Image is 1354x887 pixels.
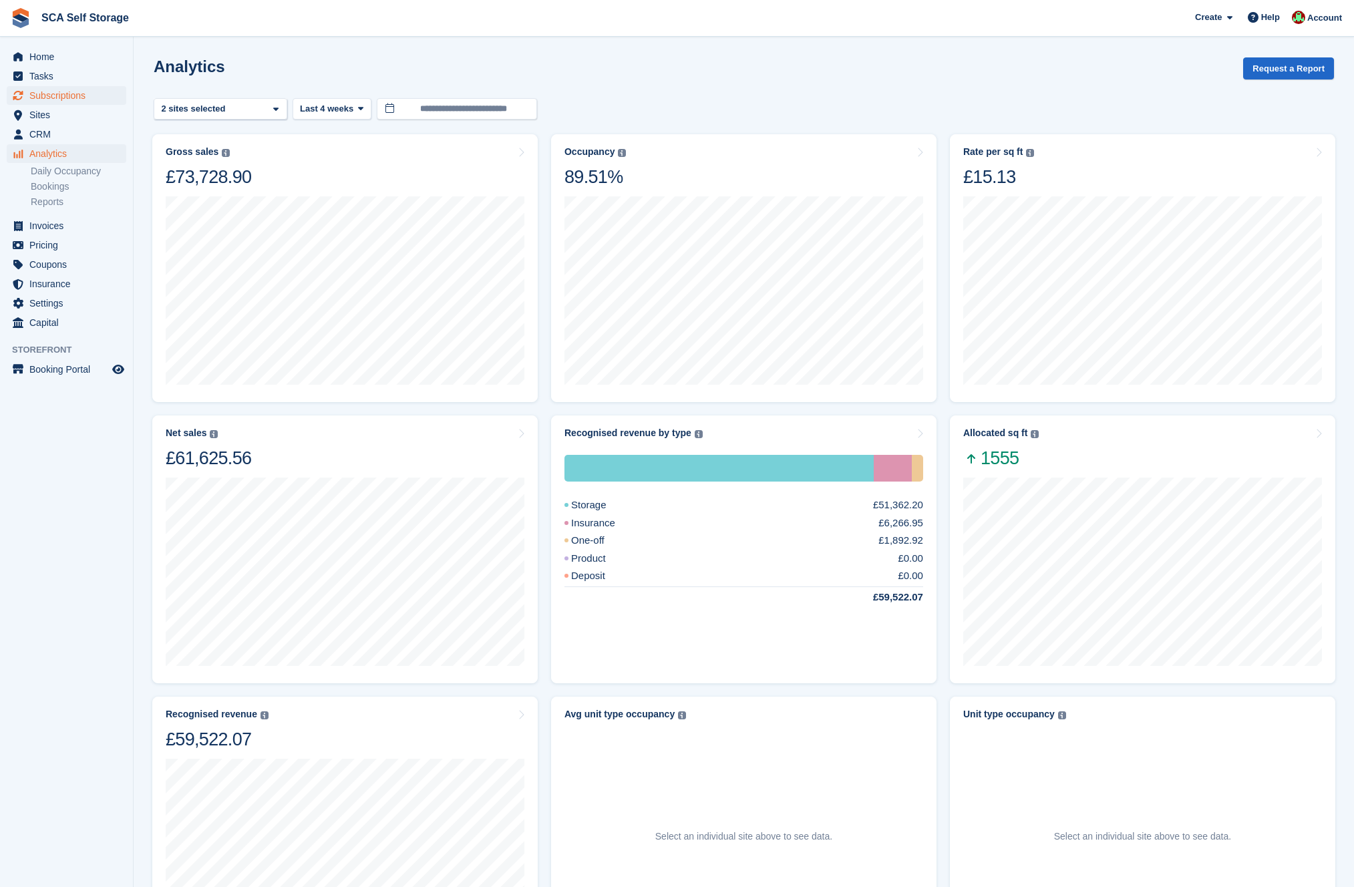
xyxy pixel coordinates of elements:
[7,47,126,66] a: menu
[564,427,691,439] div: Recognised revenue by type
[564,455,874,482] div: Storage
[166,427,206,439] div: Net sales
[7,236,126,254] a: menu
[878,516,923,531] div: £6,266.95
[7,360,126,379] a: menu
[564,166,626,188] div: 89.51%
[1054,830,1231,844] p: Select an individual site above to see data.
[29,216,110,235] span: Invoices
[29,255,110,274] span: Coupons
[166,447,251,470] div: £61,625.56
[564,533,637,548] div: One-off
[29,313,110,332] span: Capital
[29,294,110,313] span: Settings
[7,313,126,332] a: menu
[1243,57,1334,79] button: Request a Report
[29,67,110,85] span: Tasks
[7,86,126,105] a: menu
[159,102,230,116] div: 2 sites selected
[11,8,31,28] img: stora-icon-8386f47178a22dfd0bd8f6a31ec36ba5ce8667c1dd55bd0f319d3a0aa187defe.svg
[1195,11,1222,24] span: Create
[1058,711,1066,719] img: icon-info-grey-7440780725fd019a000dd9b08b2336e03edf1995a4989e88bcd33f0948082b44.svg
[31,180,126,193] a: Bookings
[222,149,230,157] img: icon-info-grey-7440780725fd019a000dd9b08b2336e03edf1995a4989e88bcd33f0948082b44.svg
[29,144,110,163] span: Analytics
[31,165,126,178] a: Daily Occupancy
[293,98,371,120] button: Last 4 weeks
[36,7,134,29] a: SCA Self Storage
[12,343,133,357] span: Storefront
[564,551,638,566] div: Product
[695,430,703,438] img: icon-info-grey-7440780725fd019a000dd9b08b2336e03edf1995a4989e88bcd33f0948082b44.svg
[110,361,126,377] a: Preview store
[300,102,353,116] span: Last 4 weeks
[898,551,923,566] div: £0.00
[29,47,110,66] span: Home
[210,430,218,438] img: icon-info-grey-7440780725fd019a000dd9b08b2336e03edf1995a4989e88bcd33f0948082b44.svg
[7,144,126,163] a: menu
[564,516,647,531] div: Insurance
[29,86,110,105] span: Subscriptions
[7,67,126,85] a: menu
[261,711,269,719] img: icon-info-grey-7440780725fd019a000dd9b08b2336e03edf1995a4989e88bcd33f0948082b44.svg
[963,427,1027,439] div: Allocated sq ft
[7,294,126,313] a: menu
[618,149,626,157] img: icon-info-grey-7440780725fd019a000dd9b08b2336e03edf1995a4989e88bcd33f0948082b44.svg
[7,255,126,274] a: menu
[7,106,126,124] a: menu
[873,498,923,513] div: £51,362.20
[166,728,269,751] div: £59,522.07
[1031,430,1039,438] img: icon-info-grey-7440780725fd019a000dd9b08b2336e03edf1995a4989e88bcd33f0948082b44.svg
[1261,11,1280,24] span: Help
[166,709,257,720] div: Recognised revenue
[898,568,923,584] div: £0.00
[678,711,686,719] img: icon-info-grey-7440780725fd019a000dd9b08b2336e03edf1995a4989e88bcd33f0948082b44.svg
[29,236,110,254] span: Pricing
[29,125,110,144] span: CRM
[7,275,126,293] a: menu
[874,455,912,482] div: Insurance
[1292,11,1305,24] img: Dale Chapman
[29,106,110,124] span: Sites
[29,360,110,379] span: Booking Portal
[963,166,1034,188] div: £15.13
[564,568,637,584] div: Deposit
[963,709,1055,720] div: Unit type occupancy
[963,447,1039,470] span: 1555
[166,146,218,158] div: Gross sales
[564,498,639,513] div: Storage
[7,125,126,144] a: menu
[912,455,923,482] div: One-off
[31,196,126,208] a: Reports
[564,709,675,720] div: Avg unit type occupancy
[154,57,225,75] h2: Analytics
[878,533,923,548] div: £1,892.92
[7,216,126,235] a: menu
[655,830,832,844] p: Select an individual site above to see data.
[963,146,1023,158] div: Rate per sq ft
[1307,11,1342,25] span: Account
[564,146,615,158] div: Occupancy
[841,590,923,605] div: £59,522.07
[1026,149,1034,157] img: icon-info-grey-7440780725fd019a000dd9b08b2336e03edf1995a4989e88bcd33f0948082b44.svg
[166,166,251,188] div: £73,728.90
[29,275,110,293] span: Insurance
